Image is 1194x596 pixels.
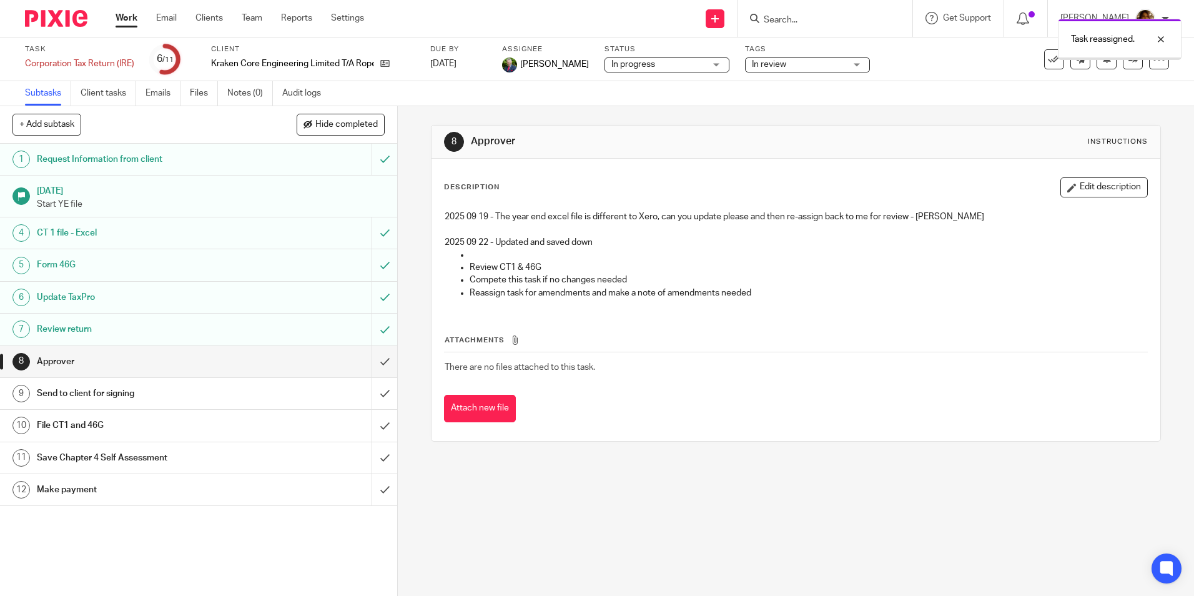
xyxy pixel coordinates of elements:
[227,81,273,106] a: Notes (0)
[37,449,252,467] h1: Save Chapter 4 Self Assessment
[445,236,1147,249] p: 2025 09 22 - Updated and saved down
[445,337,505,344] span: Attachments
[25,44,134,54] label: Task
[1071,33,1135,46] p: Task reassigned.
[195,12,223,24] a: Clients
[611,60,655,69] span: In progress
[12,353,30,370] div: 8
[12,224,30,242] div: 4
[116,12,137,24] a: Work
[470,287,1147,299] p: Reassign task for amendments and make a note of amendments needed
[1135,9,1155,29] img: Arvinder.jpeg
[37,182,385,197] h1: [DATE]
[25,10,87,27] img: Pixie
[1088,137,1148,147] div: Instructions
[502,44,589,54] label: Assignee
[156,12,177,24] a: Email
[25,81,71,106] a: Subtasks
[211,44,415,54] label: Client
[444,395,516,423] button: Attach new file
[12,289,30,306] div: 6
[471,135,822,148] h1: Approver
[146,81,180,106] a: Emails
[37,288,252,307] h1: Update TaxPro
[430,59,456,68] span: [DATE]
[242,12,262,24] a: Team
[25,57,134,70] div: Corporation Tax Return (IRE)
[315,120,378,130] span: Hide completed
[157,52,174,66] div: 6
[12,417,30,434] div: 10
[37,320,252,339] h1: Review return
[430,44,486,54] label: Due by
[470,274,1147,286] p: Compete this task if no changes needed
[37,480,252,499] h1: Make payment
[190,81,218,106] a: Files
[37,198,385,211] p: Start YE file
[12,481,30,499] div: 12
[37,256,252,274] h1: Form 46G
[37,150,252,169] h1: Request Information from client
[520,58,589,71] span: [PERSON_NAME]
[12,114,81,135] button: + Add subtask
[12,151,30,168] div: 1
[12,385,30,402] div: 9
[81,81,136,106] a: Client tasks
[502,57,517,72] img: download.png
[281,12,312,24] a: Reports
[445,363,595,372] span: There are no files attached to this task.
[37,384,252,403] h1: Send to client for signing
[1060,177,1148,197] button: Edit description
[12,449,30,467] div: 11
[297,114,385,135] button: Hide completed
[470,261,1147,274] p: Review CT1 & 46G
[37,224,252,242] h1: CT 1 file - Excel
[37,352,252,371] h1: Approver
[162,56,174,63] small: /11
[12,257,30,274] div: 5
[282,81,330,106] a: Audit logs
[444,182,500,192] p: Description
[211,57,374,70] p: Kraken Core Engineering Limited T/A Rope Dock
[331,12,364,24] a: Settings
[445,211,1147,223] p: 2025 09 19 - The year end excel file is different to Xero, can you update please and then re-assi...
[12,320,30,338] div: 7
[444,132,464,152] div: 8
[752,60,786,69] span: In review
[37,416,252,435] h1: File CT1 and 46G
